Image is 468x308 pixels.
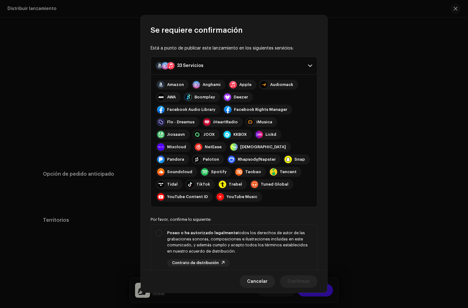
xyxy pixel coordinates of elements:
div: Spotify [211,169,227,174]
div: Mixcloud [167,145,186,149]
button: Cancelar [240,275,275,288]
div: Audiomack [270,82,293,87]
div: Taobao [245,169,261,174]
div: Facebook Audio Library [167,107,215,112]
div: YouTube Content ID [167,194,208,199]
div: iHeartRadio [213,120,238,125]
div: YouTube Music [227,194,257,199]
div: Rhapsody/Napster [238,157,276,162]
div: Amazon [167,82,184,87]
div: Anghami [203,82,221,87]
div: Deezer [234,95,248,100]
div: Trebel [229,182,242,187]
div: JOOX [204,132,215,137]
div: Snap [294,157,305,162]
div: iMusica [256,120,272,125]
p-accordion-header: 33 Servicios [151,57,317,75]
div: todos los derechos de autor de las grabaciones sonoras, composiciones e ilustraciones incluidas e... [167,230,312,254]
div: Soundcloud [167,169,192,174]
div: Flo - Dreamus [167,120,194,125]
div: Facebook Rights Manager [234,107,287,112]
button: Confirmar [280,275,317,288]
div: Boomplay [194,95,215,100]
div: NetEase [205,145,222,149]
div: 33 Servicios [177,63,204,68]
div: TikTok [196,182,210,187]
div: Jiosaavn [167,132,185,137]
span: Se requiere confirmación [151,25,243,35]
div: KKBOX [233,132,247,137]
div: Pandora [167,157,184,162]
div: Está a punto de publicar este lanzamiento en los siguientes servicios: [151,45,317,52]
p-accordion-content: 33 Servicios [151,75,317,207]
span: Confirmar [288,275,310,288]
div: Tuned Global [261,182,288,187]
div: Apple [239,82,251,87]
div: Lickd [265,132,276,137]
div: Por favor, confirme lo siguiente: [151,217,317,222]
span: Cancelar [247,275,268,288]
div: Peloton [203,157,219,162]
div: AWA [167,95,176,100]
div: Tidal [167,182,178,187]
div: [DEMOGRAPHIC_DATA] [240,145,286,149]
span: Contrato de distribución [172,261,219,265]
strong: Poseo o he autorizado legalmente [167,231,238,235]
p-togglebutton: Poseo o he autorizado legalmentetodos los derechos de autor de las grabaciones sonoras, composici... [151,225,317,274]
div: Tencent [280,169,297,174]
